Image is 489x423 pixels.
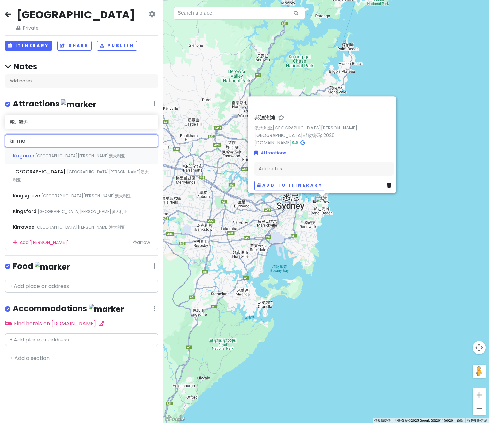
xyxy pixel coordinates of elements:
[13,153,35,159] span: Kogarah
[395,419,453,422] span: 地图数据 ©2025 Google GS(2011)6020
[292,140,298,145] i: Tripadvisor
[61,99,96,109] img: marker
[35,224,125,230] span: [GEOGRAPHIC_DATA][PERSON_NAME]澳大利亚
[13,168,67,175] span: [GEOGRAPHIC_DATA]
[13,303,124,314] h4: Accommodations
[467,419,487,422] a: 报告地图错误
[97,41,137,51] button: Publish
[5,41,52,51] button: Itinerary
[10,119,153,125] h6: 邦迪海滩
[38,209,127,214] span: [GEOGRAPHIC_DATA][PERSON_NAME]澳大利亚
[13,99,96,109] h4: Attractions
[254,149,286,156] a: Attractions
[5,74,158,88] div: Add notes...
[174,7,305,20] input: Search a place
[35,153,125,159] span: [GEOGRAPHIC_DATA][PERSON_NAME]澳大利亚
[10,354,50,362] a: + Add a section
[5,134,158,148] input: + Add place or address
[254,162,394,176] div: Add notes...
[89,304,124,314] img: marker
[13,224,35,230] span: Kirrawee
[300,140,305,145] i: Google Maps
[41,193,131,199] span: [GEOGRAPHIC_DATA][PERSON_NAME]澳大利亚
[5,320,104,327] a: Find hotels on [DOMAIN_NAME]
[387,182,394,189] a: Delete place
[13,192,41,199] span: Kingsgrove
[254,181,325,190] button: Add to itinerary
[278,115,285,122] a: Star place
[5,235,158,250] div: Add ' [PERSON_NAME] '
[133,239,150,246] span: arrow
[13,169,149,183] span: [GEOGRAPHIC_DATA][PERSON_NAME]澳大利亚
[57,41,91,51] button: Share
[457,419,463,422] a: 条款（在新标签页中打开）
[5,280,158,293] input: + Add place or address
[473,402,486,415] button: 缩小
[16,8,135,22] h2: [GEOGRAPHIC_DATA]
[254,139,291,146] a: [DOMAIN_NAME]
[13,208,38,215] span: Kingsford
[16,24,135,32] span: Private
[13,261,70,272] h4: Food
[254,115,394,147] div: ·
[473,365,486,378] button: 将街景小人拖到地图上以打开街景
[165,414,186,423] a: 在 Google 地图中打开此区域（会打开一个新窗口）
[165,414,186,423] img: Google
[381,96,396,112] button: 关闭
[374,418,391,423] button: 键盘快捷键
[473,388,486,402] button: 放大
[5,333,158,346] input: + Add place or address
[5,61,158,72] h4: Notes
[315,197,329,211] div: 邦迪海滩
[254,115,275,122] h6: 邦迪海滩
[35,262,70,272] img: marker
[254,125,357,139] a: 澳大利亚[GEOGRAPHIC_DATA][PERSON_NAME][GEOGRAPHIC_DATA]邮政编码: 2026
[473,341,486,354] button: 地图镜头控件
